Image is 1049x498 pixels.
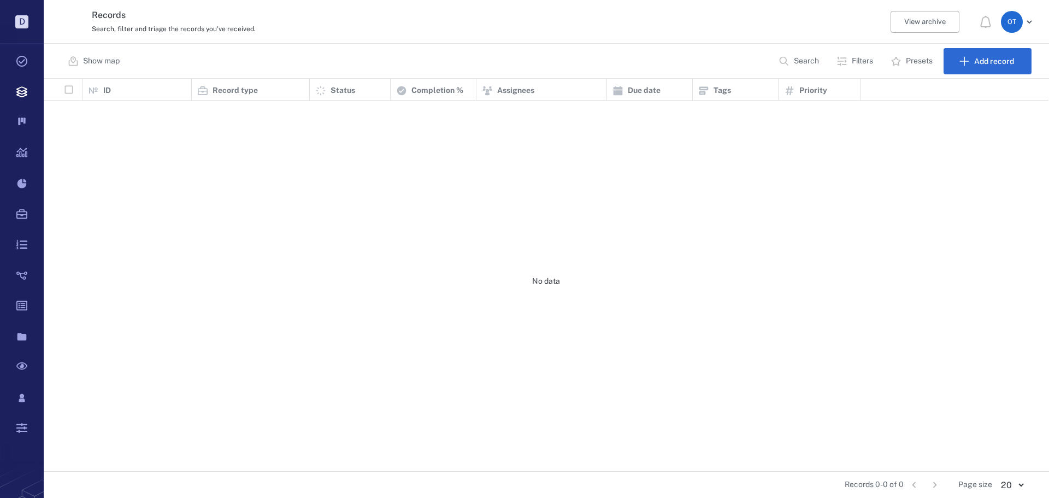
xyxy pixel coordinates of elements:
[15,15,28,28] p: D
[944,48,1032,74] button: Add record
[992,479,1032,491] div: 20
[103,85,111,96] p: ID
[830,48,882,74] button: Filters
[884,48,941,74] button: Presets
[44,101,1048,462] div: No data
[61,48,128,74] button: Show map
[958,479,992,490] span: Page size
[891,11,959,33] button: View archive
[1001,11,1036,33] button: OT
[845,479,904,490] span: Records 0-0 of 0
[1001,11,1023,33] div: O T
[906,56,933,67] p: Presets
[714,85,731,96] p: Tags
[904,476,945,494] nav: pagination navigation
[411,85,463,96] p: Completion %
[92,25,256,33] span: Search, filter and triage the records you've received.
[852,56,873,67] p: Filters
[799,85,827,96] p: Priority
[772,48,828,74] button: Search
[331,85,355,96] p: Status
[794,56,819,67] p: Search
[83,56,120,67] p: Show map
[92,9,715,22] h3: Records
[628,85,661,96] p: Due date
[213,85,258,96] p: Record type
[497,85,534,96] p: Assignees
